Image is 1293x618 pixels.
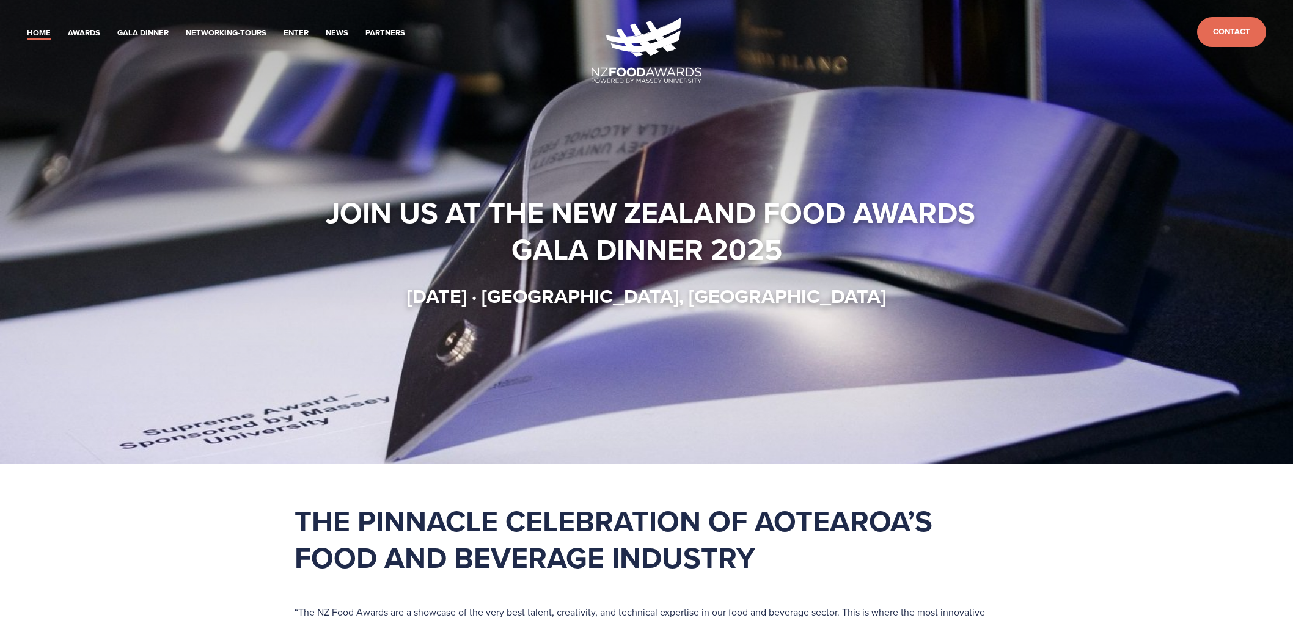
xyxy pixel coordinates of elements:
strong: Join us at the New Zealand Food Awards Gala Dinner 2025 [326,191,983,271]
a: Gala Dinner [117,26,169,40]
a: Networking-Tours [186,26,266,40]
strong: [DATE] · [GEOGRAPHIC_DATA], [GEOGRAPHIC_DATA] [407,282,886,310]
a: Enter [284,26,309,40]
a: Awards [68,26,100,40]
a: Partners [365,26,405,40]
a: Contact [1197,17,1266,47]
a: News [326,26,348,40]
a: Home [27,26,51,40]
h1: The pinnacle celebration of Aotearoa’s food and beverage industry [295,503,998,576]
